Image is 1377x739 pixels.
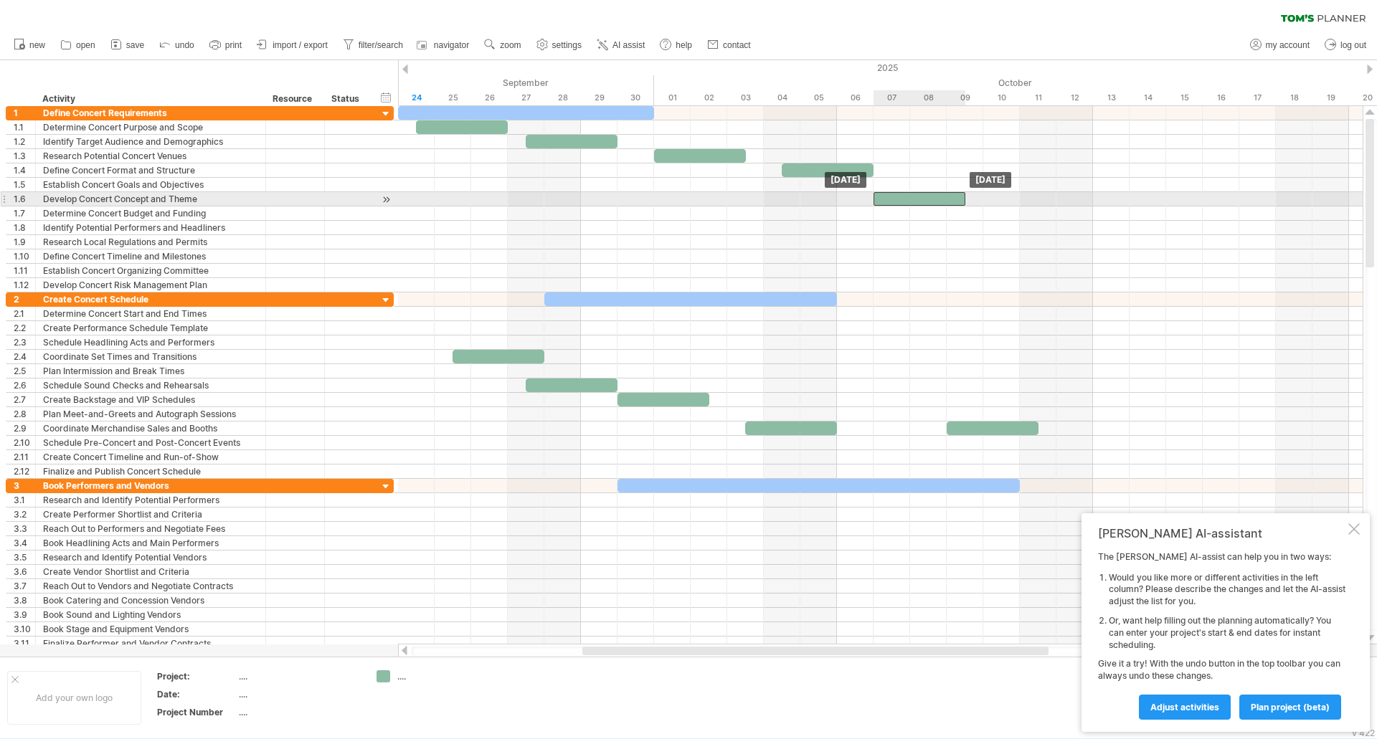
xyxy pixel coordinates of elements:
div: 3.2 [14,507,35,521]
div: Activity [42,92,257,106]
a: plan project (beta) [1239,695,1341,720]
span: plan project (beta) [1251,702,1330,712]
div: Establish Concert Goals and Objectives [43,178,258,191]
div: Add your own logo [7,671,141,725]
div: Define Concert Format and Structure [43,163,258,177]
div: 1.10 [14,249,35,263]
div: 2.7 [14,393,35,406]
div: Define Concert Timeline and Milestones [43,249,258,263]
div: Schedule Sound Checks and Rehearsals [43,378,258,392]
div: Wednesday, 24 September 2025 [398,90,435,105]
div: Tuesday, 14 October 2025 [1130,90,1166,105]
div: Friday, 3 October 2025 [727,90,764,105]
div: Saturday, 18 October 2025 [1276,90,1312,105]
div: 3.10 [14,622,35,636]
span: filter/search [359,40,403,50]
a: help [656,36,696,54]
div: 1.4 [14,163,35,177]
div: Thursday, 2 October 2025 [691,90,727,105]
div: Create Concert Schedule [43,292,258,306]
a: import / export [253,36,332,54]
div: Coordinate Set Times and Transitions [43,350,258,363]
a: filter/search [339,36,407,54]
div: Identify Potential Performers and Headliners [43,221,258,234]
div: .... [239,706,359,718]
a: new [10,36,49,54]
div: Thursday, 9 October 2025 [947,90,983,105]
div: 1.11 [14,264,35,277]
div: Wednesday, 1 October 2025 [654,90,691,105]
span: my account [1266,40,1310,50]
div: Develop Concert Risk Management Plan [43,278,258,292]
div: Saturday, 11 October 2025 [1020,90,1056,105]
div: .... [239,670,359,682]
a: save [107,36,148,54]
div: Research Potential Concert Venues [43,149,258,163]
div: Plan Meet-and-Greets and Autograph Sessions [43,407,258,421]
div: Define Concert Requirements [43,106,258,120]
div: 3.8 [14,593,35,607]
div: Determine Concert Start and End Times [43,307,258,320]
div: Friday, 26 September 2025 [471,90,508,105]
span: new [29,40,45,50]
div: 2.8 [14,407,35,421]
a: print [206,36,246,54]
div: Resource [273,92,316,106]
a: my account [1246,36,1314,54]
div: v 422 [1352,728,1375,738]
span: navigator [434,40,469,50]
div: 1.12 [14,278,35,292]
div: 1 [14,106,35,120]
span: log out [1340,40,1366,50]
div: Thursday, 16 October 2025 [1203,90,1239,105]
div: Sunday, 5 October 2025 [800,90,837,105]
div: Book Headlining Acts and Main Performers [43,536,258,550]
div: Research and Identify Potential Performers [43,493,258,507]
div: Monday, 29 September 2025 [581,90,617,105]
div: Reach Out to Performers and Negotiate Fees [43,522,258,535]
div: Book Sound and Lighting Vendors [43,608,258,621]
div: 1.2 [14,135,35,148]
a: open [57,36,100,54]
a: Adjust activities [1139,695,1231,720]
a: navigator [415,36,473,54]
div: Book Stage and Equipment Vendors [43,622,258,636]
span: import / export [273,40,328,50]
div: Create Vendor Shortlist and Criteria [43,565,258,578]
div: 2.10 [14,436,35,449]
div: 1.6 [14,192,35,206]
div: Determine Concert Purpose and Scope [43,120,258,134]
div: 1.9 [14,235,35,249]
div: Research and Identify Potential Vendors [43,550,258,564]
span: Adjust activities [1150,702,1219,712]
div: 1.7 [14,206,35,220]
div: 2.11 [14,450,35,464]
div: .... [397,670,475,682]
span: open [76,40,95,50]
div: 2.3 [14,335,35,349]
div: Finalize and Publish Concert Schedule [43,464,258,478]
div: [PERSON_NAME] AI-assistant [1098,526,1345,540]
span: zoom [500,40,521,50]
span: help [676,40,692,50]
div: Sunday, 28 September 2025 [544,90,581,105]
div: 3.5 [14,550,35,564]
div: Establish Concert Organizing Committee [43,264,258,277]
a: AI assist [593,36,649,54]
div: Research Local Regulations and Permits [43,235,258,249]
div: Create Concert Timeline and Run-of-Show [43,450,258,464]
div: Date: [157,688,236,700]
div: 2.5 [14,364,35,378]
a: undo [156,36,199,54]
div: Reach Out to Vendors and Negotiate Contracts [43,579,258,593]
div: Create Performance Schedule Template [43,321,258,335]
div: Friday, 10 October 2025 [983,90,1020,105]
div: 1.1 [14,120,35,134]
div: 2 [14,292,35,306]
div: Create Performer Shortlist and Criteria [43,507,258,521]
div: Friday, 17 October 2025 [1239,90,1276,105]
div: Plan Intermission and Break Times [43,364,258,378]
div: 3.3 [14,522,35,535]
span: undo [175,40,194,50]
a: zoom [481,36,525,54]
